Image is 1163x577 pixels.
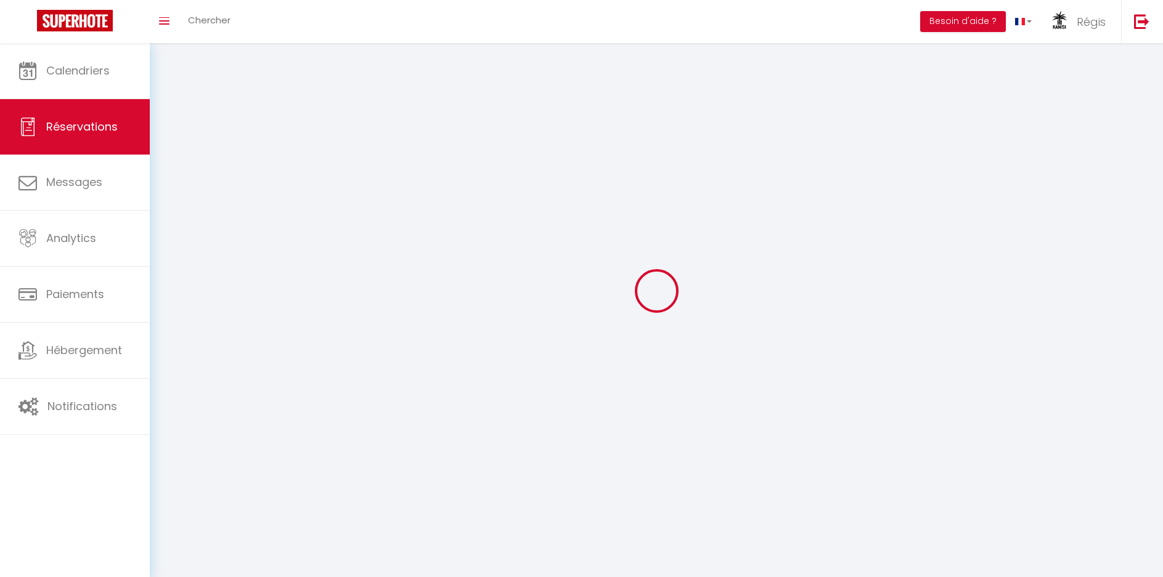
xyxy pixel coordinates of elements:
[1134,14,1149,29] img: logout
[37,10,113,31] img: Super Booking
[46,230,96,246] span: Analytics
[46,119,118,134] span: Réservations
[46,286,104,302] span: Paiements
[46,63,110,78] span: Calendriers
[920,11,1006,32] button: Besoin d'aide ?
[1050,11,1069,33] img: ...
[1077,14,1106,30] span: Régis
[46,342,122,358] span: Hébergement
[46,174,102,190] span: Messages
[47,398,117,414] span: Notifications
[188,14,231,26] span: Chercher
